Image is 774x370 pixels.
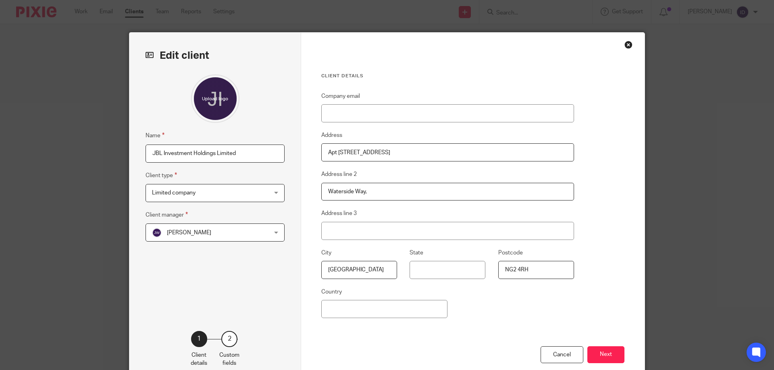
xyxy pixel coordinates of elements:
button: Next [587,346,624,364]
label: Client type [146,171,177,180]
h2: Edit client [146,49,285,62]
label: State [410,249,423,257]
div: Cancel [541,346,583,364]
div: Close this dialog window [624,41,633,49]
label: City [321,249,331,257]
h3: Client details [321,73,574,79]
label: Address line 3 [321,209,357,217]
span: Limited company [152,190,196,196]
label: Company email [321,92,360,100]
img: svg%3E [152,228,162,238]
div: 2 [221,331,237,347]
label: Postcode [498,249,523,257]
label: Country [321,288,342,296]
span: [PERSON_NAME] [167,230,211,236]
label: Address line 2 [321,170,357,178]
p: Client details [191,351,207,368]
label: Client manager [146,210,188,219]
p: Custom fields [219,351,239,368]
label: Name [146,131,164,140]
div: 1 [191,331,207,347]
label: Address [321,131,342,139]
